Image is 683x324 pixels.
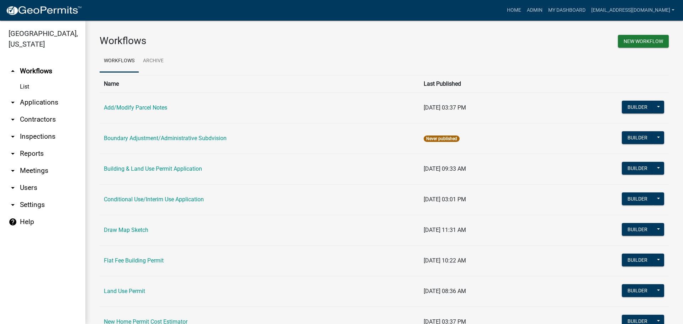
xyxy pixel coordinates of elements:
[9,166,17,175] i: arrow_drop_down
[104,257,164,264] a: Flat Fee Building Permit
[9,184,17,192] i: arrow_drop_down
[424,136,460,142] span: Never published
[9,201,17,209] i: arrow_drop_down
[9,132,17,141] i: arrow_drop_down
[424,196,466,203] span: [DATE] 03:01 PM
[104,227,148,233] a: Draw Map Sketch
[424,165,466,172] span: [DATE] 09:33 AM
[424,288,466,294] span: [DATE] 08:36 AM
[588,4,677,17] a: [EMAIL_ADDRESS][DOMAIN_NAME]
[104,196,204,203] a: Conditional Use/Interim Use Application
[524,4,545,17] a: Admin
[424,227,466,233] span: [DATE] 11:31 AM
[9,218,17,226] i: help
[100,75,419,92] th: Name
[104,288,145,294] a: Land Use Permit
[622,131,653,144] button: Builder
[622,162,653,175] button: Builder
[9,98,17,107] i: arrow_drop_down
[104,135,227,142] a: Boundary Adjustment/Administrative Subdvision
[622,284,653,297] button: Builder
[9,115,17,124] i: arrow_drop_down
[100,35,379,47] h3: Workflows
[622,223,653,236] button: Builder
[622,101,653,113] button: Builder
[618,35,669,48] button: New Workflow
[104,104,167,111] a: Add/Modify Parcel Notes
[100,50,139,73] a: Workflows
[9,149,17,158] i: arrow_drop_down
[424,104,466,111] span: [DATE] 03:37 PM
[419,75,543,92] th: Last Published
[504,4,524,17] a: Home
[545,4,588,17] a: My Dashboard
[622,192,653,205] button: Builder
[104,165,202,172] a: Building & Land Use Permit Application
[9,67,17,75] i: arrow_drop_up
[424,257,466,264] span: [DATE] 10:22 AM
[139,50,168,73] a: Archive
[622,254,653,266] button: Builder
